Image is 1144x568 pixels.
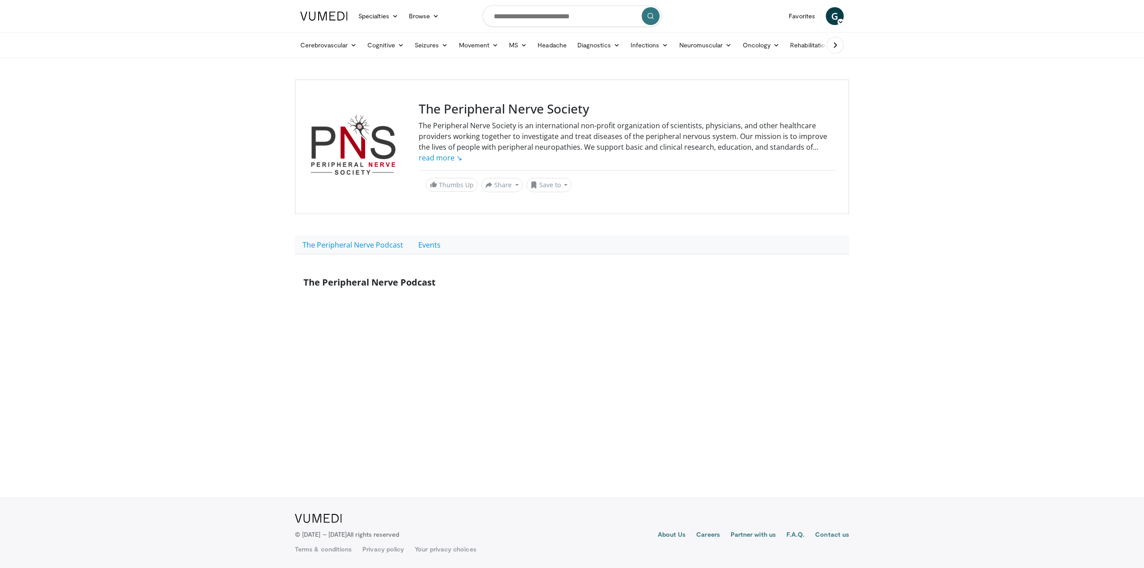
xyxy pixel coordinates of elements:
[295,545,352,554] a: Terms & conditions
[826,7,844,25] a: G
[737,36,785,54] a: Oncology
[696,530,720,541] a: Careers
[300,12,348,21] img: VuMedi Logo
[295,514,342,523] img: VuMedi Logo
[658,530,686,541] a: About Us
[295,36,362,54] a: Cerebrovascular
[504,36,532,54] a: MS
[419,142,818,163] span: ...
[295,236,411,254] a: The Peripheral Nerve Podcast
[674,36,737,54] a: Neuromuscular
[419,120,836,163] div: The Peripheral Nerve Society is an international non-profit organization of scientists, physician...
[786,530,804,541] a: F.A.Q.
[347,530,399,538] span: All rights reserved
[426,178,478,192] a: Thumbs Up
[783,7,820,25] a: Favorites
[303,276,436,288] span: The Peripheral Nerve Podcast
[572,36,625,54] a: Diagnostics
[409,36,454,54] a: Seizures
[526,178,572,192] button: Save to
[454,36,504,54] a: Movement
[532,36,572,54] a: Headache
[419,101,836,117] h3: The Peripheral Nerve Society
[415,545,476,554] a: Your privacy choices
[481,178,523,192] button: Share
[353,7,404,25] a: Specialties
[483,5,661,27] input: Search topics, interventions
[362,36,409,54] a: Cognitive
[362,545,404,554] a: Privacy policy
[411,236,448,254] a: Events
[295,530,400,539] p: © [DATE] – [DATE]
[785,36,834,54] a: Rehabilitation
[625,36,674,54] a: Infections
[419,153,462,163] a: read more ↘
[815,530,849,541] a: Contact us
[731,530,776,541] a: Partner with us
[404,7,445,25] a: Browse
